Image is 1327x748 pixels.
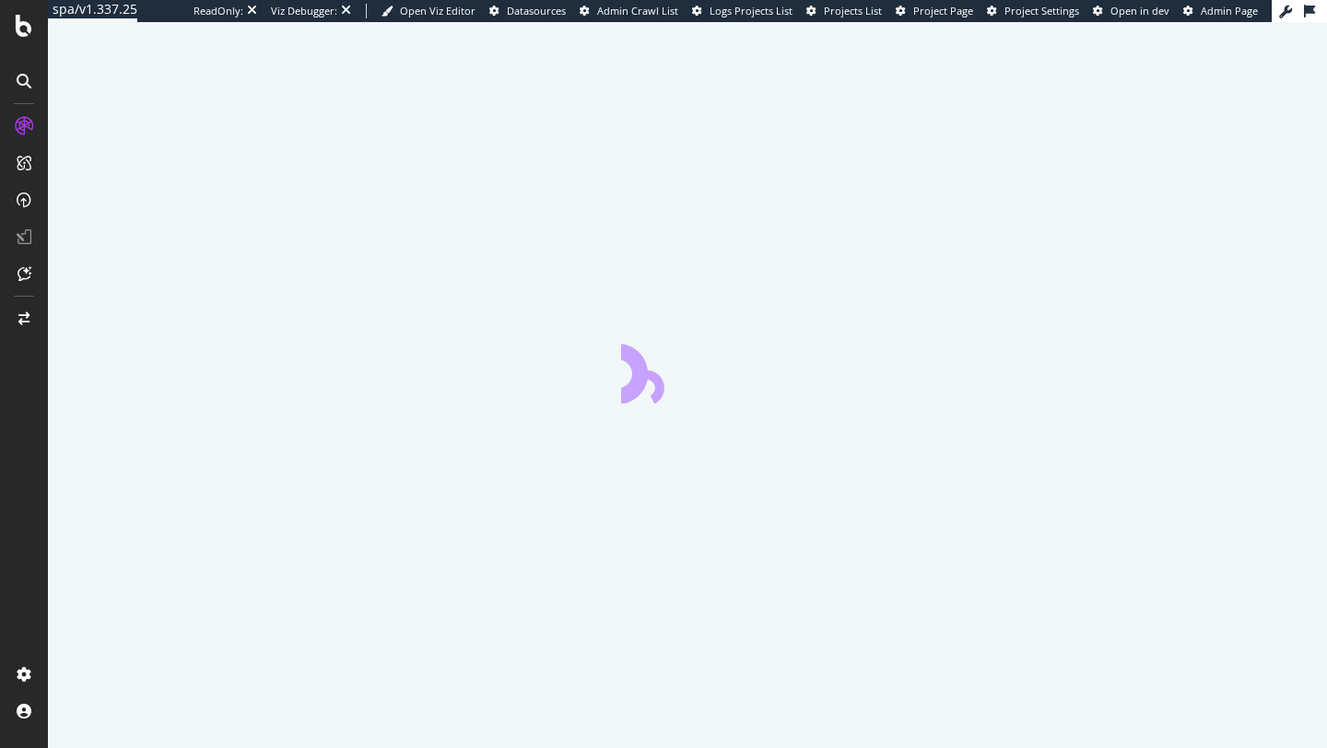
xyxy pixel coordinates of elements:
[1183,4,1258,18] a: Admin Page
[1093,4,1169,18] a: Open in dev
[489,4,566,18] a: Datasources
[1004,4,1079,18] span: Project Settings
[507,4,566,18] span: Datasources
[597,4,678,18] span: Admin Crawl List
[710,4,793,18] span: Logs Projects List
[692,4,793,18] a: Logs Projects List
[580,4,678,18] a: Admin Crawl List
[400,4,476,18] span: Open Viz Editor
[824,4,882,18] span: Projects List
[913,4,973,18] span: Project Page
[1201,4,1258,18] span: Admin Page
[621,337,754,403] div: animation
[806,4,882,18] a: Projects List
[896,4,973,18] a: Project Page
[271,4,337,18] div: Viz Debugger:
[194,4,243,18] div: ReadOnly:
[1110,4,1169,18] span: Open in dev
[987,4,1079,18] a: Project Settings
[382,4,476,18] a: Open Viz Editor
